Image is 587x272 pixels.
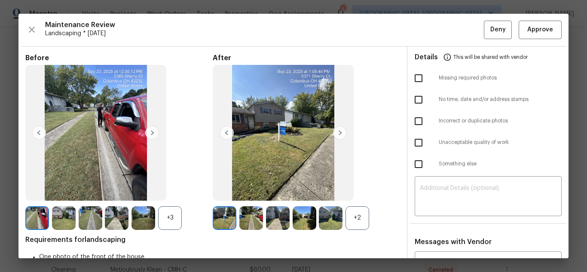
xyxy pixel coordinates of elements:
button: Deny [484,21,512,39]
span: This will be shared with vendor [453,47,528,67]
div: Something else [408,153,569,175]
span: Maintenance Review [45,21,484,29]
span: Messages with Vendor [415,238,492,245]
span: Approve [527,24,553,35]
span: Something else [439,160,562,168]
span: Deny [490,24,506,35]
div: +3 [158,206,182,230]
span: Landscaping * [DATE] [45,29,484,38]
div: +2 [345,206,369,230]
span: After [213,54,400,62]
img: left-chevron-button-url [220,126,234,140]
span: Requirements for landscaping [25,235,400,244]
button: Approve [519,21,562,39]
div: Unacceptable quality of work [408,132,569,153]
li: One photo of the front of the house [39,253,400,261]
span: No time, date and/or address stamps [439,96,562,103]
img: right-chevron-button-url [145,126,159,140]
div: Incorrect or duplicate photos [408,110,569,132]
img: right-chevron-button-url [333,126,347,140]
span: Before [25,54,213,62]
span: Details [415,47,438,67]
span: Missing required photos [439,74,562,82]
span: Unacceptable quality of work [439,139,562,146]
img: left-chevron-button-url [32,126,46,140]
span: Incorrect or duplicate photos [439,117,562,125]
div: No time, date and/or address stamps [408,89,569,110]
div: Missing required photos [408,67,569,89]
